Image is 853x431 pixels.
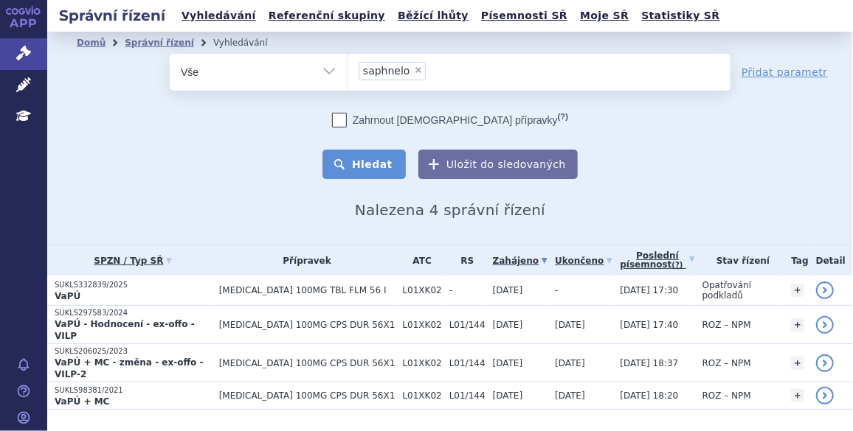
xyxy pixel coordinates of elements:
[55,396,109,407] strong: VaPÚ + MC
[702,390,751,401] span: ROZ – NPM
[555,285,558,295] span: -
[791,389,804,402] a: +
[213,32,287,54] li: Vyhledávání
[449,358,486,368] span: L01/144
[212,245,396,276] th: Přípravek
[403,320,442,330] span: L01XK02
[363,66,410,76] span: saphnelo
[637,6,724,26] a: Statistiky SŘ
[219,285,396,295] span: [MEDICAL_DATA] 100MG TBL FLM 56 I
[576,6,633,26] a: Moje SŘ
[449,390,486,401] span: L01/144
[493,390,523,401] span: [DATE]
[77,38,106,48] a: Domů
[55,357,204,379] strong: VaPÚ + MC - změna - ex-offo - VILP-2
[493,358,523,368] span: [DATE]
[396,245,442,276] th: ATC
[403,358,442,368] span: L01XK02
[791,357,804,370] a: +
[555,250,612,271] a: Ukončeno
[702,320,751,330] span: ROZ – NPM
[791,284,804,297] a: +
[219,320,396,330] span: [MEDICAL_DATA] 100MG CPS DUR 56X1
[355,201,545,219] span: Nalezena 4 správní řízení
[322,150,406,179] button: Hledat
[493,320,523,330] span: [DATE]
[620,358,678,368] span: [DATE] 18:37
[47,5,177,26] h2: Správní řízení
[442,245,486,276] th: RS
[809,245,853,276] th: Detail
[816,316,834,334] a: detail
[555,390,585,401] span: [DATE]
[620,285,678,295] span: [DATE] 17:30
[702,280,752,301] span: Opatřování podkladů
[393,6,473,26] a: Běžící lhůty
[125,38,194,48] a: Správní řízení
[555,358,585,368] span: [DATE]
[55,308,212,318] p: SUKLS297583/2024
[55,346,212,357] p: SUKLS206025/2023
[55,291,80,301] strong: VaPÚ
[55,250,212,271] a: SPZN / Typ SŘ
[55,319,195,341] strong: VaPÚ - Hodnocení - ex-offo - VILP
[816,354,834,372] a: detail
[695,245,784,276] th: Stav řízení
[430,61,500,80] input: saphnelo
[620,320,678,330] span: [DATE] 17:40
[791,318,804,332] a: +
[493,250,548,271] a: Zahájeno
[558,112,568,122] abbr: (?)
[418,150,578,179] button: Uložit do sledovaných
[264,6,390,26] a: Referenční skupiny
[403,285,442,295] span: L01XK02
[55,280,212,290] p: SUKLS332839/2025
[449,320,486,330] span: L01/144
[555,320,585,330] span: [DATE]
[620,245,694,276] a: Poslednípísemnost(?)
[403,390,442,401] span: L01XK02
[55,385,212,396] p: SUKLS98381/2021
[816,281,834,299] a: detail
[219,390,396,401] span: [MEDICAL_DATA] 100MG CPS DUR 56X1
[672,261,683,270] abbr: (?)
[177,6,260,26] a: Vyhledávání
[477,6,572,26] a: Písemnosti SŘ
[332,113,568,127] label: Zahrnout [DEMOGRAPHIC_DATA] přípravky
[219,358,396,368] span: [MEDICAL_DATA] 100MG CPS DUR 56X1
[742,65,828,80] a: Přidat parametr
[414,66,423,74] span: ×
[620,390,678,401] span: [DATE] 18:20
[449,285,486,295] span: -
[493,285,523,295] span: [DATE]
[816,387,834,404] a: detail
[702,358,751,368] span: ROZ – NPM
[784,245,808,276] th: Tag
